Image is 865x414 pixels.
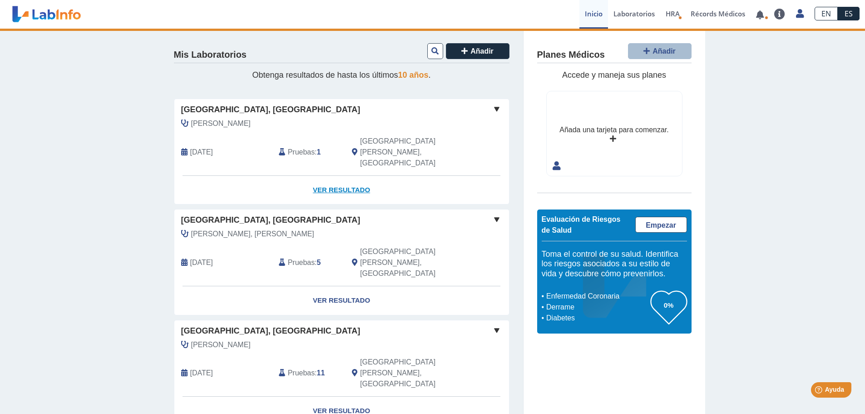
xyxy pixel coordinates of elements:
li: Diabetes [544,313,651,324]
span: Accede y maneja sus planes [562,70,666,80]
span: Sola Sanchez, Ernesto [191,118,251,129]
span: 2025-05-12 [190,368,213,379]
span: San Juan, PR [360,136,460,169]
h3: 0% [651,299,687,311]
span: Pruebas [288,257,315,268]
div: : [272,136,345,169]
a: EN [815,7,838,20]
span: [GEOGRAPHIC_DATA], [GEOGRAPHIC_DATA] [181,325,361,337]
li: Enfermedad Coronaria [544,291,651,302]
h5: Toma el control de su salud. Identifica los riesgos asociados a su estilo de vida y descubre cómo... [542,249,687,279]
span: 2025-05-29 [190,257,213,268]
span: Obtenga resultados de hasta los últimos . [252,70,430,80]
b: 5 [317,259,321,266]
span: Evaluación de Riesgos de Salud [542,215,621,234]
a: Ver Resultado [174,176,509,205]
span: Pruebas [288,147,315,158]
span: [GEOGRAPHIC_DATA], [GEOGRAPHIC_DATA] [181,214,361,226]
span: HRA [666,9,680,18]
div: : [272,357,345,389]
span: Añadir [470,47,494,55]
span: Empezar [646,221,676,229]
span: San Juan, PR [360,246,460,279]
span: 2025-10-14 [190,147,213,158]
span: Sola Sanchez, Ernesto [191,339,251,350]
span: Añadir [652,47,676,55]
b: 11 [317,369,325,377]
a: Ver Resultado [174,286,509,315]
span: 10 años [398,70,429,80]
span: San Juan, PR [360,357,460,389]
a: Empezar [635,217,687,233]
div: Añada una tarjeta para comenzar. [559,125,668,135]
a: ES [838,7,860,20]
h4: Planes Médicos [537,50,605,60]
button: Añadir [628,43,692,59]
li: Derrame [544,302,651,313]
div: : [272,246,345,279]
span: Astacio Gonzalez, Eric [191,229,314,239]
span: Pruebas [288,368,315,379]
span: [GEOGRAPHIC_DATA], [GEOGRAPHIC_DATA] [181,104,361,116]
iframe: Help widget launcher [784,379,855,404]
h4: Mis Laboratorios [174,50,247,60]
b: 1 [317,148,321,156]
button: Añadir [446,43,509,59]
